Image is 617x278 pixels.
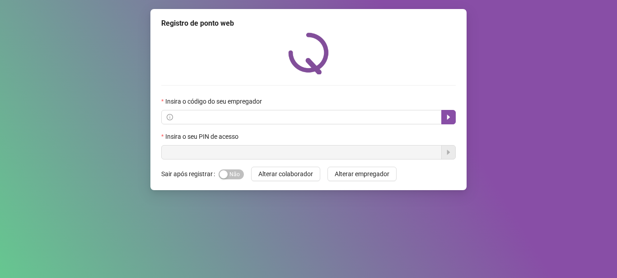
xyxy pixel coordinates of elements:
img: QRPoint [288,32,329,74]
button: Alterar empregador [327,167,397,181]
label: Sair após registrar [161,167,219,181]
span: info-circle [167,114,173,120]
label: Insira o seu PIN de acesso [161,132,244,141]
span: caret-right [445,114,452,121]
span: Alterar empregador [335,169,389,179]
button: Alterar colaborador [251,167,320,181]
label: Insira o código do seu empregador [161,96,268,106]
span: Alterar colaborador [258,169,313,179]
div: Registro de ponto web [161,18,456,29]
